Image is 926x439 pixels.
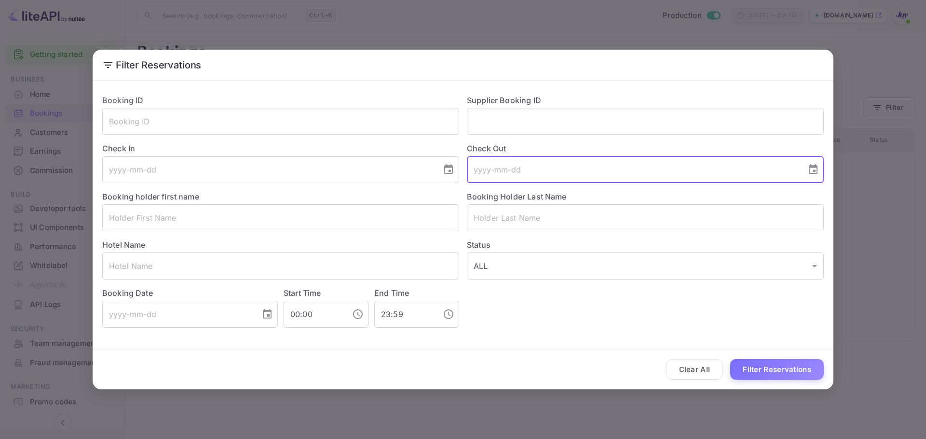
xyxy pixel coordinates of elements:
[102,287,278,299] label: Booking Date
[467,253,824,279] div: ALL
[102,95,144,105] label: Booking ID
[467,95,541,105] label: Supplier Booking ID
[374,301,435,328] input: hh:mm
[102,240,146,250] label: Hotel Name
[102,108,459,135] input: Booking ID
[102,253,459,279] input: Hotel Name
[348,305,368,324] button: Choose time, selected time is 12:00 AM
[102,156,435,183] input: yyyy-mm-dd
[284,301,344,328] input: hh:mm
[102,301,254,328] input: yyyy-mm-dd
[803,160,823,179] button: Choose date
[667,359,723,380] button: Clear All
[439,305,458,324] button: Choose time, selected time is 11:59 PM
[93,50,833,80] h2: Filter Reservations
[467,143,824,154] label: Check Out
[439,160,458,179] button: Choose date
[730,359,824,380] button: Filter Reservations
[102,204,459,231] input: Holder First Name
[284,288,321,298] label: Start Time
[102,192,199,201] label: Booking holder first name
[467,204,824,231] input: Holder Last Name
[467,108,824,135] input: Supplier Booking ID
[102,143,459,154] label: Check In
[374,288,409,298] label: End Time
[467,192,567,201] label: Booking Holder Last Name
[258,305,277,324] button: Choose date
[467,156,800,183] input: yyyy-mm-dd
[467,239,824,251] label: Status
